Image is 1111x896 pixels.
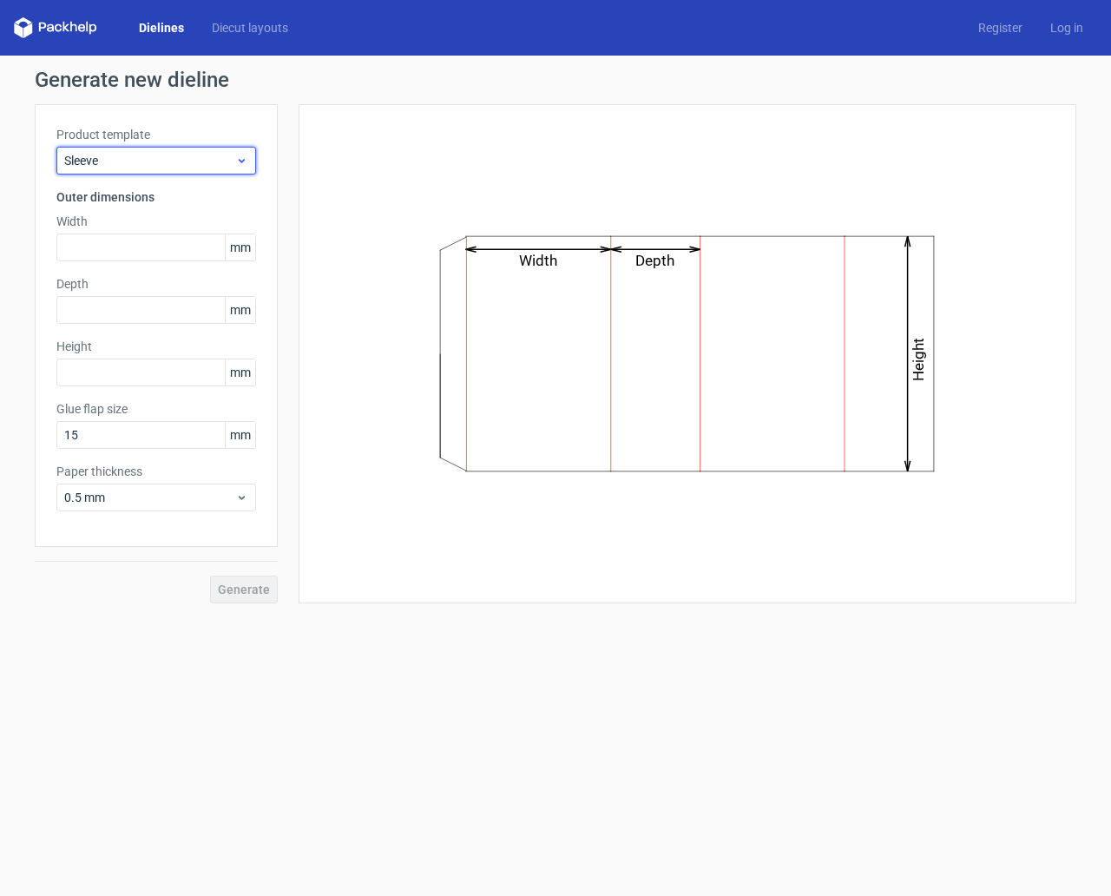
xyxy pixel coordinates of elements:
[198,19,302,36] a: Diecut layouts
[56,126,256,143] label: Product template
[636,252,675,269] text: Depth
[520,252,558,269] text: Width
[225,422,255,448] span: mm
[64,152,235,169] span: Sleeve
[125,19,198,36] a: Dielines
[964,19,1036,36] a: Register
[225,297,255,323] span: mm
[225,359,255,385] span: mm
[56,188,256,206] h3: Outer dimensions
[910,338,928,381] text: Height
[64,489,235,506] span: 0.5 mm
[225,234,255,260] span: mm
[35,69,1076,90] h1: Generate new dieline
[56,400,256,418] label: Glue flap size
[56,275,256,293] label: Depth
[56,463,256,480] label: Paper thickness
[56,213,256,230] label: Width
[56,338,256,355] label: Height
[1036,19,1097,36] a: Log in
